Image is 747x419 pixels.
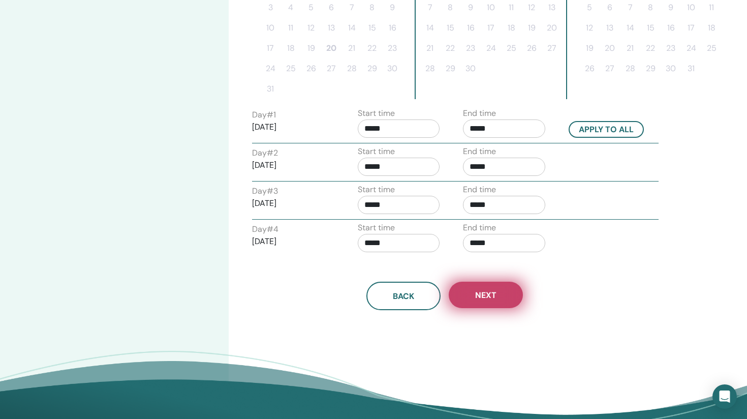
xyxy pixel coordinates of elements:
button: 14 [341,18,362,38]
button: 17 [260,38,281,58]
button: 23 [661,38,681,58]
span: Next [475,290,496,301]
button: 18 [281,38,301,58]
label: Start time [358,145,395,158]
button: 26 [521,38,542,58]
button: 24 [681,38,701,58]
button: 28 [420,58,440,79]
button: 27 [600,58,620,79]
button: 15 [440,18,460,38]
label: Start time [358,107,395,119]
button: 12 [301,18,321,38]
label: Day # 4 [252,223,278,235]
label: Start time [358,222,395,234]
button: 21 [341,38,362,58]
button: 14 [620,18,640,38]
label: Start time [358,184,395,196]
label: End time [463,145,496,158]
button: 25 [281,58,301,79]
button: 31 [681,58,701,79]
button: 10 [260,18,281,38]
label: End time [463,107,496,119]
p: [DATE] [252,159,334,171]
button: 22 [440,38,460,58]
p: [DATE] [252,121,334,133]
button: 29 [362,58,382,79]
button: 12 [579,18,600,38]
button: 26 [301,58,321,79]
button: 19 [301,38,321,58]
button: 28 [620,58,640,79]
button: 21 [420,38,440,58]
button: 20 [542,18,562,38]
button: 13 [600,18,620,38]
label: Day # 2 [252,147,278,159]
button: 23 [382,38,402,58]
button: 30 [382,58,402,79]
button: 16 [661,18,681,38]
button: Apply to all [569,121,644,138]
button: 23 [460,38,481,58]
button: 30 [661,58,681,79]
button: 20 [600,38,620,58]
button: 18 [501,18,521,38]
p: [DATE] [252,235,334,248]
button: 31 [260,79,281,99]
button: 29 [440,58,460,79]
button: Back [366,282,441,310]
button: 16 [460,18,481,38]
button: 25 [501,38,521,58]
button: 22 [362,38,382,58]
div: Open Intercom Messenger [712,384,737,409]
span: Back [393,291,414,302]
button: 18 [701,18,722,38]
label: End time [463,184,496,196]
button: 29 [640,58,661,79]
button: 17 [481,18,501,38]
label: End time [463,222,496,234]
button: 19 [521,18,542,38]
button: 15 [640,18,661,38]
button: 27 [321,58,341,79]
button: 14 [420,18,440,38]
button: Next [449,282,523,308]
button: 21 [620,38,640,58]
button: 17 [681,18,701,38]
button: 25 [701,38,722,58]
button: 11 [281,18,301,38]
label: Day # 1 [252,109,276,121]
button: 30 [460,58,481,79]
button: 15 [362,18,382,38]
button: 20 [321,38,341,58]
button: 26 [579,58,600,79]
button: 27 [542,38,562,58]
button: 28 [341,58,362,79]
label: Day # 3 [252,185,278,197]
button: 19 [579,38,600,58]
p: [DATE] [252,197,334,210]
button: 16 [382,18,402,38]
button: 22 [640,38,661,58]
button: 24 [260,58,281,79]
button: 13 [321,18,341,38]
button: 24 [481,38,501,58]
